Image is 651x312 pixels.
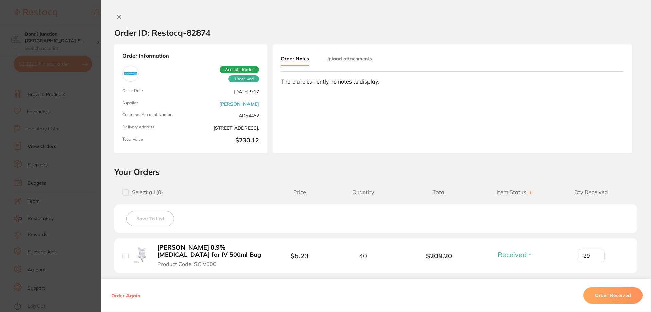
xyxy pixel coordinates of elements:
span: 40 [359,252,367,260]
span: [DATE] 9:17 [193,88,259,95]
span: Select all ( 0 ) [129,189,163,196]
span: Price [274,189,325,196]
button: [PERSON_NAME] 0.9% [MEDICAL_DATA] for IV 500ml Bag Product Code: SCIV500 [155,244,264,268]
span: Quantity [325,189,401,196]
span: Product Code: SCIV500 [157,261,217,267]
span: Total [401,189,477,196]
span: AD54452 [193,112,259,119]
span: [STREET_ADDRESS], [193,125,259,131]
input: Qty [578,249,605,262]
span: Order Date [122,88,188,95]
button: Order Received [583,287,643,304]
span: Qty Received [553,189,629,196]
b: [PERSON_NAME] 0.9% [MEDICAL_DATA] for IV 500ml Bag [157,244,262,258]
b: $209.20 [401,252,477,260]
h2: Order ID: Restocq- 82874 [114,27,210,38]
b: $5.23 [291,252,309,260]
button: Received [496,250,535,259]
span: Accepted Order [220,66,259,73]
b: $230.12 [193,137,259,145]
button: Order Again [109,292,142,298]
img: Adam Dental [124,67,137,80]
button: Upload attachments [325,53,372,65]
div: There are currently no notes to display. [281,78,624,85]
span: Delivery Address [122,125,188,131]
a: [PERSON_NAME] [219,101,259,107]
span: Item Status [477,189,553,196]
span: Received [228,75,259,83]
span: Total Value [122,137,188,145]
button: Order Notes [281,53,309,66]
span: Received [498,250,527,259]
span: Supplier [122,100,188,107]
strong: Order Information [122,53,259,60]
button: Save To List [126,211,174,226]
img: Baxter 0.9% Sodium Chloride for IV 500ml Bag [134,247,150,263]
span: Customer Account Number [122,112,188,119]
h2: Your Orders [114,167,637,177]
